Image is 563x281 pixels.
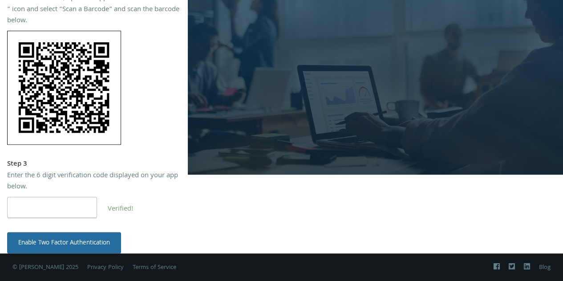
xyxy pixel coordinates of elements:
[539,263,551,273] a: Blog
[108,204,134,215] span: Verified!
[87,263,124,273] a: Privacy Policy
[12,263,78,273] span: © [PERSON_NAME] 2025
[7,232,121,253] button: Enable Two Factor Authentication
[7,171,181,193] div: Enter the 6 digit verification code displayed on your app below.
[133,263,176,273] a: Terms of Service
[7,31,121,145] img: 2Ko+wvHh1BoAAAAASUVORK5CYII=
[7,159,27,170] strong: Step 3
